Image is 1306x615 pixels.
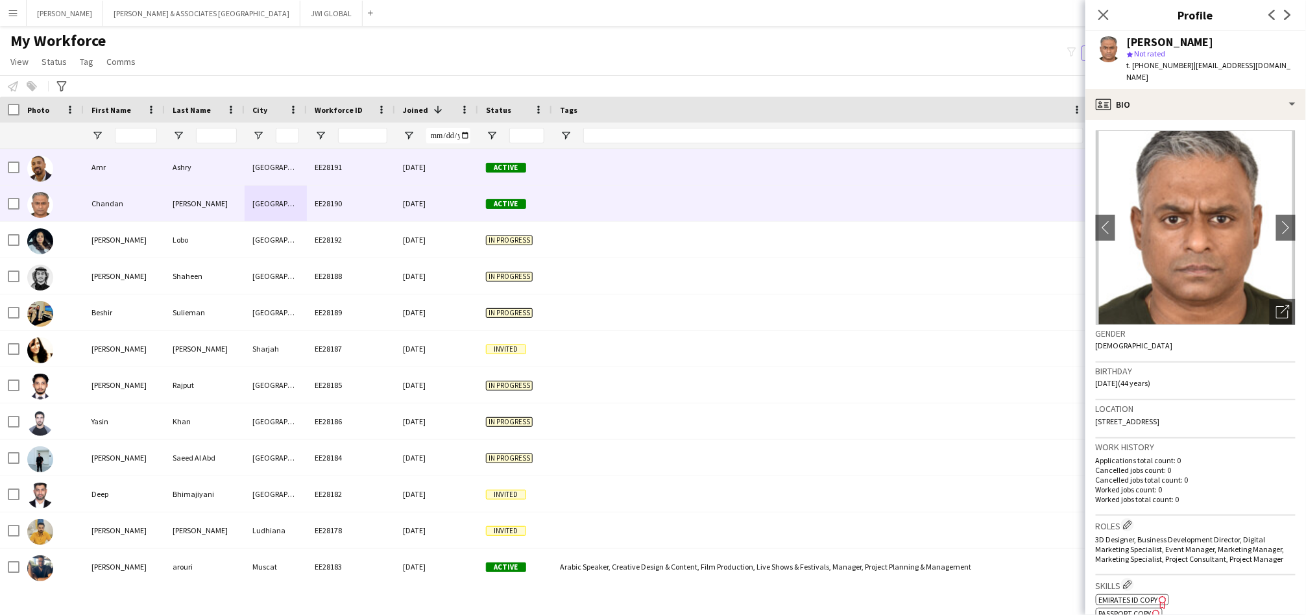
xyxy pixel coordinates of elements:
[395,512,478,548] div: [DATE]
[395,404,478,439] div: [DATE]
[1099,595,1158,605] span: Emirates ID copy
[300,1,363,26] button: JWI GLOBAL
[165,512,245,548] div: [PERSON_NAME]
[10,31,106,51] span: My Workforce
[307,404,395,439] div: EE28186
[1135,49,1166,58] span: Not rated
[245,367,307,403] div: [GEOGRAPHIC_DATA]
[115,128,157,143] input: First Name Filter Input
[560,105,577,115] span: Tags
[36,53,72,70] a: Status
[486,130,498,141] button: Open Filter Menu
[307,549,395,585] div: EE28183
[27,337,53,363] img: Mariya Moiz
[27,483,53,509] img: Deep Bhimajiyani
[165,149,245,185] div: Ashry
[27,374,53,400] img: Snehil Rajput
[165,404,245,439] div: Khan
[84,186,165,221] div: Chandan
[84,222,165,258] div: [PERSON_NAME]
[1085,89,1306,120] div: Bio
[27,192,53,218] img: Chandan Shanbhag
[27,555,53,581] img: marcel arouri
[245,149,307,185] div: [GEOGRAPHIC_DATA]
[395,186,478,221] div: [DATE]
[1082,45,1146,61] button: Everyone5,896
[1127,36,1214,48] div: [PERSON_NAME]
[560,130,572,141] button: Open Filter Menu
[486,199,526,209] span: Active
[84,476,165,512] div: Deep
[165,440,245,476] div: Saeed Al Abd
[1096,378,1151,388] span: [DATE] (44 years)
[583,128,1083,143] input: Tags Filter Input
[84,149,165,185] div: Amr
[486,417,533,427] span: In progress
[245,222,307,258] div: [GEOGRAPHIC_DATA]
[10,56,29,67] span: View
[486,235,533,245] span: In progress
[245,404,307,439] div: [GEOGRAPHIC_DATA]
[1127,60,1194,70] span: t. [PHONE_NUMBER]
[84,295,165,330] div: Beshir
[395,367,478,403] div: [DATE]
[276,128,299,143] input: City Filter Input
[552,549,1091,585] div: Arabic Speaker, Creative Design & Content, Film Production, Live Shows & Festivals, Manager, Proj...
[486,562,526,572] span: Active
[307,186,395,221] div: EE28190
[486,105,511,115] span: Status
[245,331,307,367] div: Sharjah
[486,272,533,282] span: In progress
[245,512,307,548] div: Ludhiana
[307,367,395,403] div: EE28185
[173,130,184,141] button: Open Filter Menu
[252,105,267,115] span: City
[1096,475,1296,485] p: Cancelled jobs total count: 0
[5,53,34,70] a: View
[27,519,53,545] img: Gurjot Singh
[426,128,470,143] input: Joined Filter Input
[245,186,307,221] div: [GEOGRAPHIC_DATA]
[486,490,526,500] span: Invited
[1096,341,1173,350] span: [DEMOGRAPHIC_DATA]
[27,265,53,291] img: Adnan Shaheen
[1096,535,1285,564] span: 3D Designer, Business Development Director, Digital Marketing Specialist, Event Manager, Marketin...
[27,228,53,254] img: Sonia Lobo
[84,440,165,476] div: [PERSON_NAME]
[27,410,53,436] img: Yasin Khan
[196,128,237,143] input: Last Name Filter Input
[80,56,93,67] span: Tag
[165,295,245,330] div: Sulieman
[307,258,395,294] div: EE28188
[403,130,415,141] button: Open Filter Menu
[486,381,533,391] span: In progress
[245,440,307,476] div: [GEOGRAPHIC_DATA] /abudhabi
[27,1,103,26] button: [PERSON_NAME]
[106,56,136,67] span: Comms
[84,404,165,439] div: Yasin
[1096,465,1296,475] p: Cancelled jobs count: 0
[91,130,103,141] button: Open Filter Menu
[27,105,49,115] span: Photo
[395,295,478,330] div: [DATE]
[1127,60,1291,82] span: | [EMAIL_ADDRESS][DOMAIN_NAME]
[245,258,307,294] div: [GEOGRAPHIC_DATA]
[1085,6,1306,23] h3: Profile
[165,476,245,512] div: Bhimajiyani
[395,149,478,185] div: [DATE]
[84,331,165,367] div: [PERSON_NAME]
[103,1,300,26] button: [PERSON_NAME] & ASSOCIATES [GEOGRAPHIC_DATA]
[315,130,326,141] button: Open Filter Menu
[486,308,533,318] span: In progress
[395,258,478,294] div: [DATE]
[486,453,533,463] span: In progress
[84,549,165,585] div: [PERSON_NAME]
[165,331,245,367] div: [PERSON_NAME]
[165,367,245,403] div: Rajput
[1096,485,1296,494] p: Worked jobs count: 0
[84,512,165,548] div: [PERSON_NAME]
[509,128,544,143] input: Status Filter Input
[27,446,53,472] img: Abdullah Saeed Al Abd
[1096,441,1296,453] h3: Work history
[75,53,99,70] a: Tag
